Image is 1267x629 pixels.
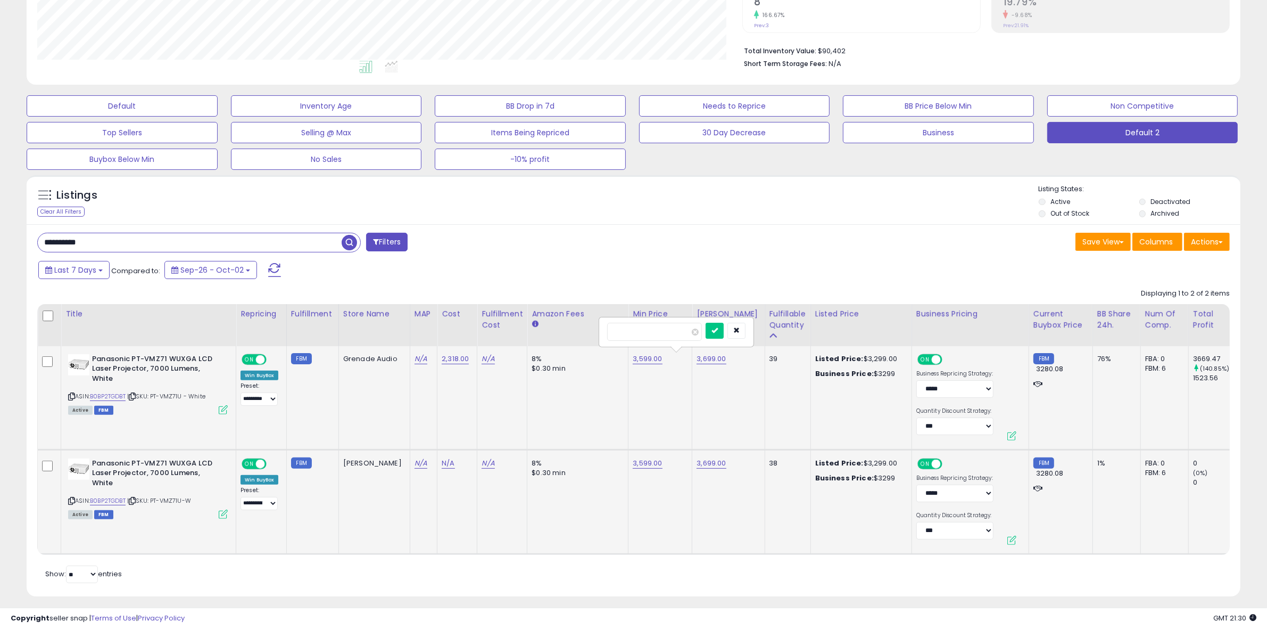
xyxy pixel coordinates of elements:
div: Clear All Filters [37,207,85,217]
strong: Copyright [11,613,49,623]
a: 3,699.00 [697,354,726,364]
a: 3,599.00 [633,458,662,469]
button: -10% profit [435,149,626,170]
button: Business [843,122,1034,143]
span: All listings currently available for purchase on Amazon [68,510,93,519]
div: 0 [1193,478,1236,487]
label: Archived [1151,209,1180,218]
div: FBM: 6 [1145,364,1180,373]
div: seller snap | | [11,614,185,624]
button: Sep-26 - Oct-02 [164,261,257,279]
div: [PERSON_NAME] [697,308,760,320]
b: Short Term Storage Fees: [744,59,827,68]
div: 8% [532,459,620,468]
div: Win BuyBox [241,371,278,380]
div: Store Name [343,308,405,320]
button: 30 Day Decrease [639,122,830,143]
small: FBM [291,353,312,364]
b: Panasonic PT-VMZ71 WUXGA LCD Laser Projector, 7000 Lumens, White [92,459,221,491]
div: 3669.47 [1193,354,1236,364]
small: FBM [1033,353,1054,364]
span: OFF [265,355,282,364]
div: Total Profit [1193,308,1232,331]
label: Active [1050,197,1070,206]
div: ASIN: [68,459,228,518]
div: 1523.56 [1193,373,1236,383]
div: Business Pricing [916,308,1024,320]
li: $90,402 [744,44,1222,56]
b: Total Inventory Value: [744,46,816,55]
span: ON [243,355,256,364]
div: BB Share 24h. [1097,308,1136,331]
div: ASIN: [68,354,228,413]
div: FBA: 0 [1145,354,1180,364]
div: 1% [1097,459,1132,468]
label: Quantity Discount Strategy: [916,407,993,415]
img: 31kMlwKekOL._SL40_.jpg [68,459,89,480]
a: Terms of Use [91,613,136,623]
span: Last 7 Days [54,265,96,275]
div: Amazon Fees [532,308,624,320]
div: Fulfillment Cost [482,308,523,331]
div: Win BuyBox [241,475,278,485]
div: $3,299.00 [815,459,904,468]
button: Last 7 Days [38,261,110,279]
div: Grenade Audio [343,354,402,364]
a: Privacy Policy [138,613,185,623]
div: Fulfillment [291,308,334,320]
span: Compared to: [111,266,160,276]
button: Actions [1184,233,1230,251]
a: 3,699.00 [697,458,726,469]
span: All listings currently available for purchase on Amazon [68,406,93,415]
div: $3,299.00 [815,354,904,364]
div: Listed Price [815,308,907,320]
button: Inventory Age [231,95,422,117]
div: $3299 [815,369,904,379]
button: BB Drop in 7d [435,95,626,117]
div: [PERSON_NAME] [343,459,402,468]
div: 38 [769,459,802,468]
b: Business Price: [815,473,874,483]
span: OFF [941,459,958,468]
a: B0BP2TGDBT [90,496,126,505]
small: (140.85%) [1200,364,1229,373]
span: OFF [265,459,282,468]
span: | SKU: PT-VMZ71U-W [127,496,191,505]
button: Filters [366,233,408,251]
small: FBM [1033,458,1054,469]
small: (0%) [1193,469,1208,477]
small: 166.67% [759,11,785,19]
small: Prev: 3 [754,22,769,29]
b: Listed Price: [815,354,864,364]
div: Preset: [241,487,278,511]
a: N/A [415,354,427,364]
div: Num of Comp. [1145,308,1184,331]
b: Business Price: [815,369,874,379]
span: FBM [94,406,113,415]
span: ON [918,355,932,364]
b: Panasonic PT-VMZ71 WUXGA LCD Laser Projector, 7000 Lumens, White [92,354,221,387]
div: 39 [769,354,802,364]
button: Needs to Reprice [639,95,830,117]
b: Listed Price: [815,458,864,468]
label: Business Repricing Strategy: [916,475,993,482]
label: Out of Stock [1050,209,1089,218]
span: Show: entries [45,569,122,579]
span: Sep-26 - Oct-02 [180,265,244,275]
span: FBM [94,510,113,519]
a: N/A [482,458,494,469]
a: N/A [482,354,494,364]
span: 2025-10-10 21:30 GMT [1213,613,1256,623]
div: $3299 [815,473,904,483]
img: 31kMlwKekOL._SL40_.jpg [68,354,89,375]
button: Non Competitive [1047,95,1238,117]
button: Columns [1132,233,1182,251]
a: N/A [415,458,427,469]
h5: Listings [56,188,97,203]
span: 3280.08 [1036,468,1064,478]
div: Fulfillable Quantity [769,308,806,331]
div: $0.30 min [532,468,620,478]
small: Amazon Fees. [532,320,538,329]
a: N/A [442,458,454,469]
div: Title [65,308,231,320]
